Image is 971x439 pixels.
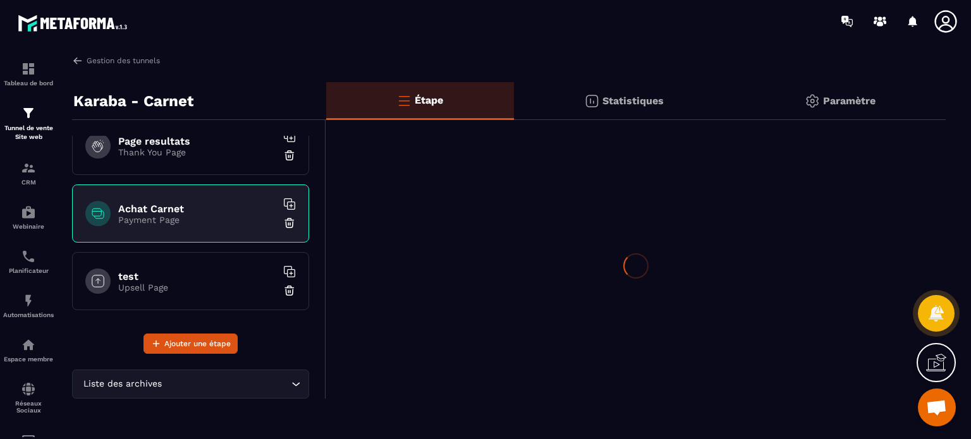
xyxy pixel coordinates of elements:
[918,388,956,426] div: Ouvrir le chat
[21,249,36,264] img: scheduler
[602,95,664,107] p: Statistiques
[72,55,160,66] a: Gestion des tunnels
[164,377,288,391] input: Search for option
[283,217,296,229] img: trash
[3,96,54,151] a: formationformationTunnel de vente Site web
[283,284,296,297] img: trash
[584,93,599,109] img: stats.20deebd0.svg
[283,149,296,162] img: trash
[3,151,54,195] a: formationformationCRM
[3,80,54,87] p: Tableau de bord
[3,52,54,96] a: formationformationTableau de bord
[18,11,131,35] img: logo
[3,328,54,372] a: automationsautomationsEspace membre
[80,377,164,391] span: Liste des archives
[118,203,276,215] h6: Achat Carnet
[805,93,820,109] img: setting-gr.5f69749f.svg
[3,284,54,328] a: automationsautomationsAutomatisations
[3,400,54,414] p: Réseaux Sociaux
[164,337,231,350] span: Ajouter une étape
[3,195,54,239] a: automationsautomationsWebinaire
[415,94,443,106] p: Étape
[3,356,54,363] p: Espace membre
[21,61,36,76] img: formation
[3,223,54,230] p: Webinaire
[118,282,276,292] p: Upsell Page
[823,95,876,107] p: Paramètre
[73,88,193,114] p: Karaba - Carnet
[3,239,54,284] a: schedulerschedulerPlanificateur
[396,93,412,108] img: bars-o.4a397970.svg
[21,337,36,352] img: automations
[118,147,276,157] p: Thank You Page
[72,55,83,66] img: arrow
[3,179,54,186] p: CRM
[21,205,36,220] img: automations
[3,372,54,423] a: social-networksocial-networkRéseaux Sociaux
[144,334,238,354] button: Ajouter une étape
[21,382,36,397] img: social-network
[118,215,276,225] p: Payment Page
[72,370,309,399] div: Search for option
[3,124,54,141] p: Tunnel de vente Site web
[21,105,36,121] img: formation
[118,135,276,147] h6: Page resultats
[21,160,36,176] img: formation
[3,267,54,274] p: Planificateur
[21,293,36,308] img: automations
[3,311,54,318] p: Automatisations
[118,270,276,282] h6: test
